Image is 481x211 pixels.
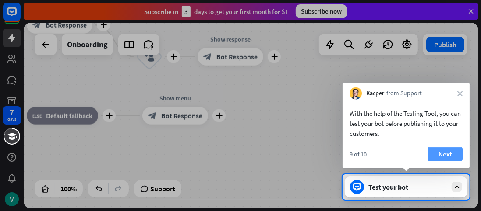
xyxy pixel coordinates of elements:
[350,108,463,138] div: With the help of the Testing Tool, you can test your bot before publishing it to your customers.
[350,150,367,158] div: 9 of 10
[386,89,422,98] span: from Support
[7,3,33,30] button: Open LiveChat chat widget
[428,147,463,161] button: Next
[457,91,463,96] i: close
[366,89,384,98] span: Kacper
[368,183,447,191] div: Test your bot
